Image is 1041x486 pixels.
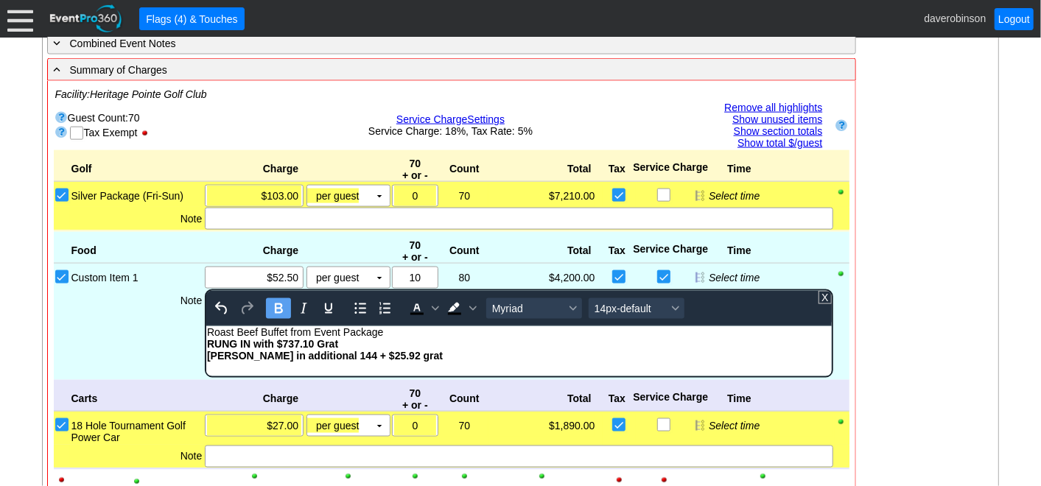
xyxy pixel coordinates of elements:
[709,272,830,283] div: Select time
[402,399,428,411] span: + or -
[316,270,359,285] span: per guest
[402,251,428,263] span: + or -
[836,417,848,427] div: Show row when printing; click to hide row when printing.
[55,88,848,100] td: Facility:
[70,208,204,230] div: Note
[707,267,833,289] div: Edit start & end times
[442,298,479,319] div: Background color Black
[693,185,707,207] div: Don't show this item on timeline; click to toggle
[709,420,830,432] div: Select time
[995,8,1034,30] a: Logout
[70,64,167,76] span: Summary of Charges
[737,137,822,149] a: Show total $/guest
[709,190,830,202] div: Select time
[70,387,204,411] div: Carts
[70,445,204,468] div: Note
[492,303,564,314] span: Myriad
[291,298,316,319] button: Italic
[203,387,305,411] div: Charge
[489,239,603,263] div: Total
[631,387,709,411] div: Service Charge
[707,185,833,207] div: Edit start & end times
[613,271,628,286] input: Add Sales Tax of 5.0%
[396,113,468,125] span: Service Charge
[209,298,234,319] button: Undo
[613,189,628,204] input: Add Sales Tax of 5.0%
[71,190,184,202] label: Silver Package (Fri-Sun)
[71,127,85,142] input: Set tax exempt status of event
[604,475,635,485] div: Hide column when printing; click to show column when printing.
[489,415,595,437] div: $1,890.00
[489,267,595,289] div: $4,200.00
[317,125,585,137] div: Service Charge: 18%, Tax Rate: 5%
[819,291,831,304] div: Close editor
[410,239,421,251] span: 70
[51,61,792,78] div: Summary of Charges
[693,267,707,289] div: Don't show this item on timeline; click to toggle
[402,169,428,181] span: + or -
[693,471,833,482] div: Show column when printing; click to hide column when printing.
[392,471,438,482] div: Show column when printing; click to hide column when printing.
[348,298,373,319] button: Bullet list
[658,271,673,286] input: Service Charge
[70,289,204,378] div: Note
[140,128,158,138] div: Hide Tax Exempt when printing; click to show Tax Exempt when printing.
[441,471,488,482] div: Show column when printing; click to hide column when printing.
[440,387,489,411] div: Count
[234,298,259,319] button: Redo
[589,298,684,319] button: Font size 14px-default
[56,110,315,124] div: Guest Count:
[316,298,341,319] button: Underline
[410,158,421,169] span: 70
[48,2,125,35] img: EventPro360
[489,471,595,482] div: Show column when printing; click to hide column when printing.
[266,298,291,319] button: Bold
[709,387,834,411] div: Time
[410,387,421,399] span: 70
[55,475,69,485] div: Hide column when printing; click to show column when printing.
[70,38,176,49] span: Combined Event Notes
[396,113,505,125] a: Service ChargeSettings
[637,475,690,485] div: Hide column when printing; click to show column when printing.
[83,127,137,138] span: Tax Exempt
[143,12,240,27] span: Flags (4) & Touches
[709,239,834,263] div: Time
[90,88,207,100] span: Heritage Pointe Golf Club
[631,239,709,263] div: Service Charge
[440,158,489,181] div: Count
[128,112,140,124] span: 70
[441,267,488,289] div: 80
[693,415,707,437] div: Don't show this item on timeline; click to toggle
[441,185,488,207] div: 70
[70,239,204,263] div: Food
[316,418,359,433] span: per guest
[71,420,186,443] label: 18 Hole Tournament Golf Power Car
[7,6,33,32] div: Menu: Click or 'Crtl+M' to toggle menu open/close
[924,12,986,24] span: daverobinson
[595,303,667,314] span: 14px-default
[203,158,305,181] div: Charge
[732,113,822,125] a: Show unused items
[441,415,488,437] div: 70
[306,471,389,482] div: Show column when printing; click to hide column when printing.
[836,269,848,279] div: Show row when printing; click to hide row when printing.
[373,298,398,319] button: Numbered list
[613,419,628,434] input: Add Sales Tax of 5.0%
[404,298,441,319] div: Text color Black
[658,189,673,204] input: Service Charge
[205,471,304,482] div: Show column when printing; click to hide column when printing.
[603,239,632,263] div: Tax
[203,239,305,263] div: Charge
[734,125,823,137] a: Show section totals
[143,11,240,27] span: Flags (4) & Touches
[489,158,603,181] div: Total
[631,158,709,181] div: Service Charge
[206,326,831,376] iframe: Rich Text Area
[707,415,833,437] div: Edit start & end times
[440,239,489,263] div: Count
[603,158,632,181] div: Tax
[486,298,582,319] button: Font Myriad
[316,189,359,203] span: per guest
